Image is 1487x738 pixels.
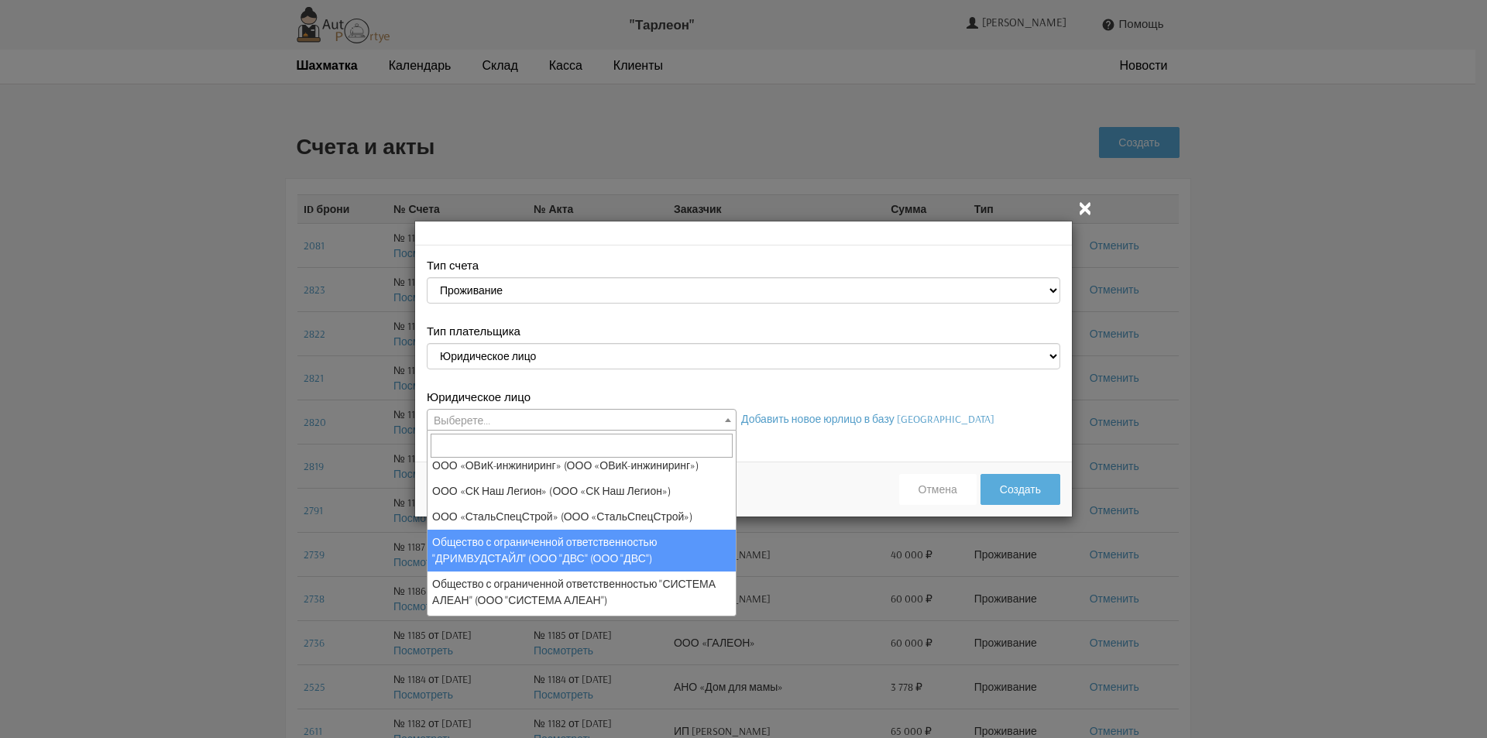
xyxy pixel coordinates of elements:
li: ООО «ОВиК-инжиниринг» (ООО «ОВиК-инжиниринг») [428,453,736,479]
i:  [1076,198,1094,217]
a: Добавить новое юрлицо в базу [GEOGRAPHIC_DATA] [741,412,994,426]
li: Общество с ограниченной ответственностью "СИСТЕМА АЛЕАН" (ООО "СИСТЕМА АЛЕАН") [428,572,736,613]
button: Закрыть [1076,197,1094,217]
li: ООО «СтальСпецСтрой» (ООО «СтальСпецСтрой») [428,504,736,530]
button: Создать [980,474,1060,505]
li: Общество с ограниченной ответственностью «Аква-Строй Гарант» (Общество с ограниченной ответственн... [428,613,736,671]
label: Тип счета [427,257,479,273]
li: ООО «СК Наш Легион» (ООО «СК Наш Легион») [428,479,736,504]
label: Тип плательщика [427,323,520,339]
label: Юридическое лицо [427,389,531,405]
li: Общество с ограниченной ответственностью "ДРИМВУДСТАЙЛ" (ООО "ДВС" (ООО "ДВС") [428,530,736,572]
span: Выберете... [434,414,490,427]
button: Отмена [899,474,977,505]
